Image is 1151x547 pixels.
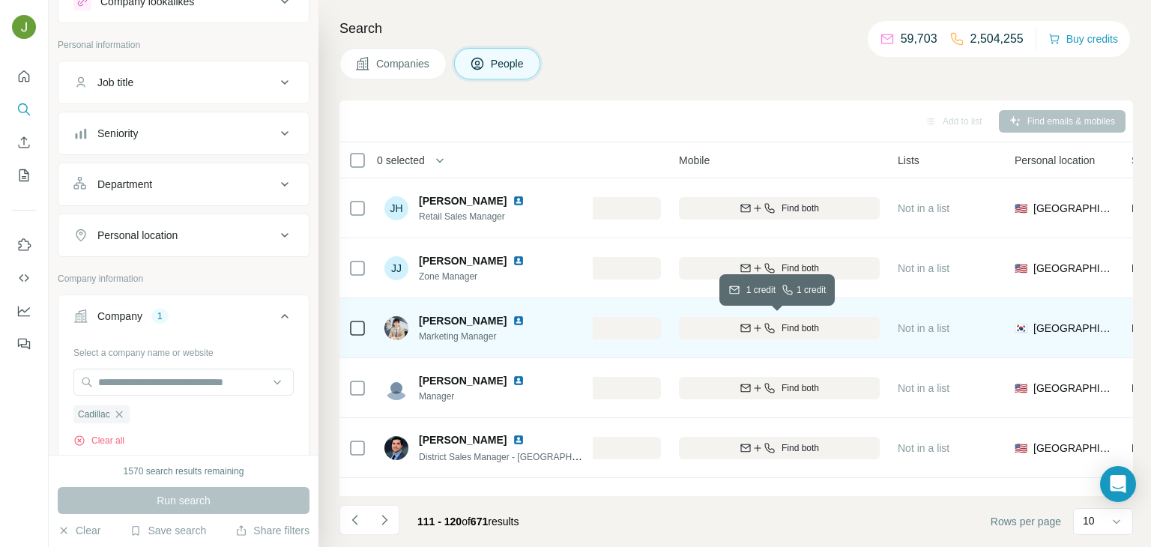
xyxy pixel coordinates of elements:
[491,56,525,71] span: People
[58,217,309,253] button: Personal location
[513,495,525,507] img: LinkedIn logo
[1033,321,1114,336] span: [GEOGRAPHIC_DATA]
[58,64,309,100] button: Job title
[419,270,543,283] span: Zone Manager
[58,38,309,52] p: Personal information
[513,315,525,327] img: LinkedIn logo
[151,309,169,323] div: 1
[369,505,399,535] button: Navigate to next page
[679,317,880,339] button: Find both
[513,195,525,207] img: LinkedIn logo
[97,309,142,324] div: Company
[1015,153,1095,168] span: Personal location
[898,202,949,214] span: Not in a list
[58,166,309,202] button: Department
[1083,513,1095,528] p: 10
[513,434,525,446] img: LinkedIn logo
[97,126,138,141] div: Seniority
[376,56,431,71] span: Companies
[782,321,819,335] span: Find both
[419,432,507,447] span: [PERSON_NAME]
[991,514,1061,529] span: Rows per page
[97,177,152,192] div: Department
[679,197,880,220] button: Find both
[384,376,408,400] img: Avatar
[73,434,124,447] button: Clear all
[782,381,819,395] span: Find both
[513,375,525,387] img: LinkedIn logo
[12,162,36,189] button: My lists
[12,265,36,291] button: Use Surfe API
[78,408,110,421] span: Cadillac
[1015,261,1027,276] span: 🇺🇸
[471,516,488,528] span: 671
[1100,466,1136,502] div: Open Intercom Messenger
[235,523,309,538] button: Share filters
[1015,321,1027,336] span: 🇰🇷
[384,196,408,220] div: JH
[58,298,309,340] button: Company1
[970,30,1024,48] p: 2,504,255
[339,505,369,535] button: Navigate to previous page
[898,382,949,394] span: Not in a list
[1015,381,1027,396] span: 🇺🇸
[12,129,36,156] button: Enrich CSV
[384,496,408,520] div: [PERSON_NAME]
[417,516,462,528] span: 111 - 120
[419,313,507,328] span: [PERSON_NAME]
[679,153,710,168] span: Mobile
[73,340,294,360] div: Select a company name or website
[12,96,36,123] button: Search
[419,330,543,343] span: Marketing Manager
[1033,201,1114,216] span: [GEOGRAPHIC_DATA]
[1015,441,1027,456] span: 🇺🇸
[513,255,525,267] img: LinkedIn logo
[419,373,507,388] span: [PERSON_NAME]
[419,493,507,508] span: [PERSON_NAME]
[12,232,36,259] button: Use Surfe on LinkedIn
[898,262,949,274] span: Not in a list
[419,210,543,223] span: Retail Sales Manager
[339,18,1133,39] h4: Search
[679,437,880,459] button: Find both
[419,253,507,268] span: [PERSON_NAME]
[898,442,949,454] span: Not in a list
[97,75,133,90] div: Job title
[1033,441,1114,456] span: [GEOGRAPHIC_DATA]
[782,441,819,455] span: Find both
[12,15,36,39] img: Avatar
[12,297,36,324] button: Dashboard
[1033,381,1114,396] span: [GEOGRAPHIC_DATA]
[384,316,408,340] img: Avatar
[12,330,36,357] button: Feedback
[130,523,206,538] button: Save search
[417,516,519,528] span: results
[679,257,880,279] button: Find both
[898,322,949,334] span: Not in a list
[1015,201,1027,216] span: 🇺🇸
[782,202,819,215] span: Find both
[58,272,309,285] p: Company information
[419,193,507,208] span: [PERSON_NAME]
[384,256,408,280] div: JJ
[377,153,425,168] span: 0 selected
[419,450,661,462] span: District Sales Manager - [GEOGRAPHIC_DATA][US_STATE]
[462,516,471,528] span: of
[901,30,937,48] p: 59,703
[679,377,880,399] button: Find both
[12,63,36,90] button: Quick start
[97,228,178,243] div: Personal location
[124,465,244,478] div: 1570 search results remaining
[898,153,919,168] span: Lists
[1048,28,1118,49] button: Buy credits
[419,390,543,403] span: Manager
[782,262,819,275] span: Find both
[58,115,309,151] button: Seniority
[384,436,408,460] img: Avatar
[58,523,100,538] button: Clear
[1033,261,1114,276] span: [GEOGRAPHIC_DATA]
